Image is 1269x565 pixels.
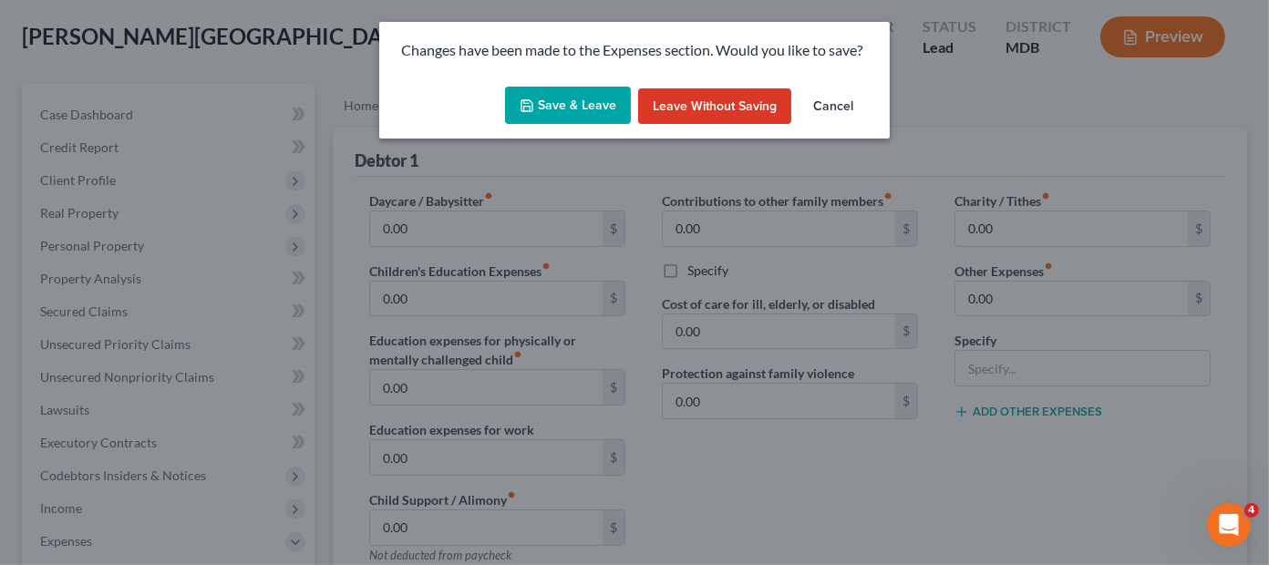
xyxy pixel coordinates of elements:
button: Leave without Saving [638,88,791,125]
button: Save & Leave [505,87,631,125]
iframe: Intercom live chat [1207,503,1251,547]
span: 4 [1244,503,1259,518]
button: Cancel [799,88,868,125]
p: Changes have been made to the Expenses section. Would you like to save? [401,40,868,61]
